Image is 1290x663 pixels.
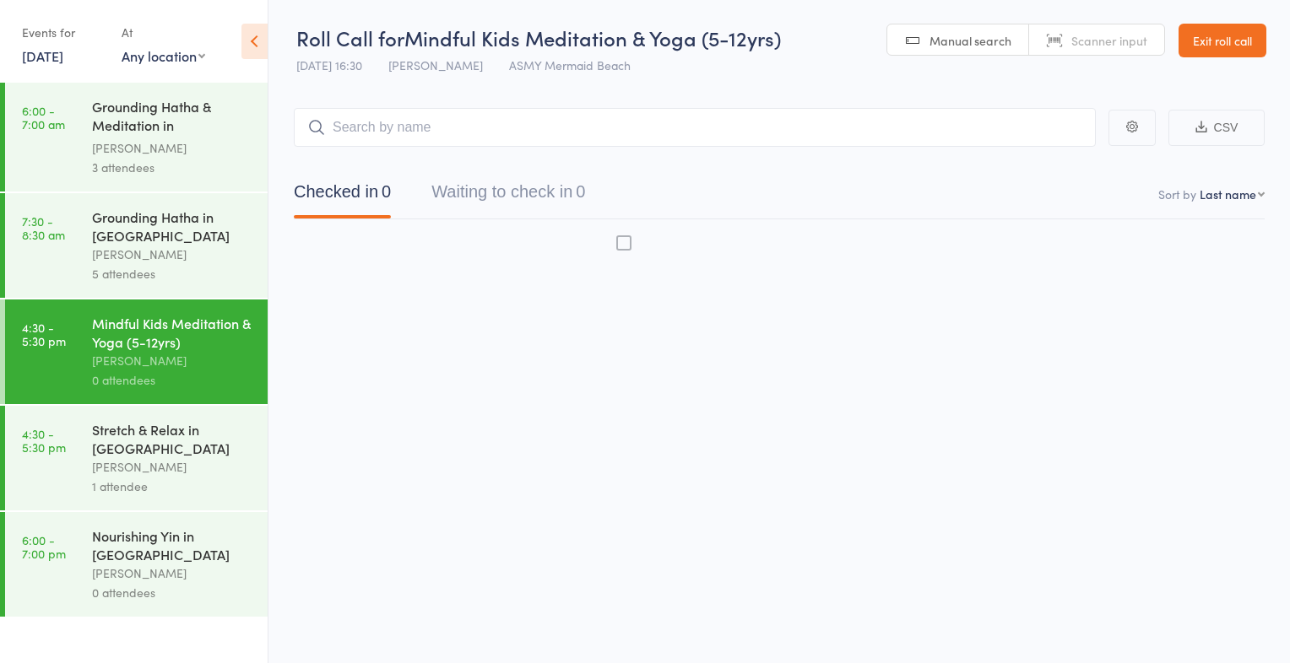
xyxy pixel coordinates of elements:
time: 6:00 - 7:00 pm [22,533,66,560]
div: 5 attendees [92,264,253,283]
div: [PERSON_NAME] [92,351,253,370]
div: 3 attendees [92,158,253,177]
div: 0 attendees [92,583,253,602]
div: Stretch & Relax in [GEOGRAPHIC_DATA] [92,420,253,457]
div: Mindful Kids Meditation & Yoga (5-12yrs) [92,314,253,351]
div: [PERSON_NAME] [92,457,253,477]
a: [DATE] [22,46,63,65]
button: Checked in0 [294,174,391,218]
button: Waiting to check in0 [431,174,585,218]
span: [DATE] 16:30 [296,57,362,73]
div: Grounding Hatha in [GEOGRAPHIC_DATA] [92,208,253,245]
a: 4:30 -5:30 pmMindful Kids Meditation & Yoga (5-12yrs)[PERSON_NAME]0 attendees [5,299,268,404]
div: [PERSON_NAME] [92,245,253,264]
span: Scanner input [1071,32,1147,49]
span: Manual search [930,32,1011,49]
time: 7:30 - 8:30 am [22,214,65,241]
time: 6:00 - 7:00 am [22,104,65,131]
a: Exit roll call [1179,24,1266,57]
div: 0 attendees [92,370,253,390]
div: 0 [576,182,585,201]
span: Mindful Kids Meditation & Yoga (5-12yrs) [404,24,781,51]
div: [PERSON_NAME] [92,563,253,583]
span: ASMY Mermaid Beach [509,57,631,73]
div: 1 attendee [92,477,253,496]
div: Events for [22,19,105,46]
span: [PERSON_NAME] [388,57,483,73]
div: Nourishing Yin in [GEOGRAPHIC_DATA] [92,526,253,563]
button: CSV [1168,110,1265,146]
input: Search by name [294,108,1096,147]
div: [PERSON_NAME] [92,138,253,158]
time: 4:30 - 5:30 pm [22,321,66,348]
div: 0 [382,182,391,201]
div: Last name [1200,186,1256,202]
a: 7:30 -8:30 amGrounding Hatha in [GEOGRAPHIC_DATA][PERSON_NAME]5 attendees [5,193,268,298]
div: Grounding Hatha & Meditation in [GEOGRAPHIC_DATA] [92,97,253,138]
div: Any location [122,46,205,65]
time: 4:30 - 5:30 pm [22,427,66,454]
label: Sort by [1158,186,1196,202]
div: At [122,19,205,46]
a: 6:00 -7:00 amGrounding Hatha & Meditation in [GEOGRAPHIC_DATA][PERSON_NAME]3 attendees [5,83,268,191]
a: 6:00 -7:00 pmNourishing Yin in [GEOGRAPHIC_DATA][PERSON_NAME]0 attendees [5,512,268,617]
a: 4:30 -5:30 pmStretch & Relax in [GEOGRAPHIC_DATA][PERSON_NAME]1 attendee [5,406,268,510]
span: Roll Call for [296,24,404,51]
